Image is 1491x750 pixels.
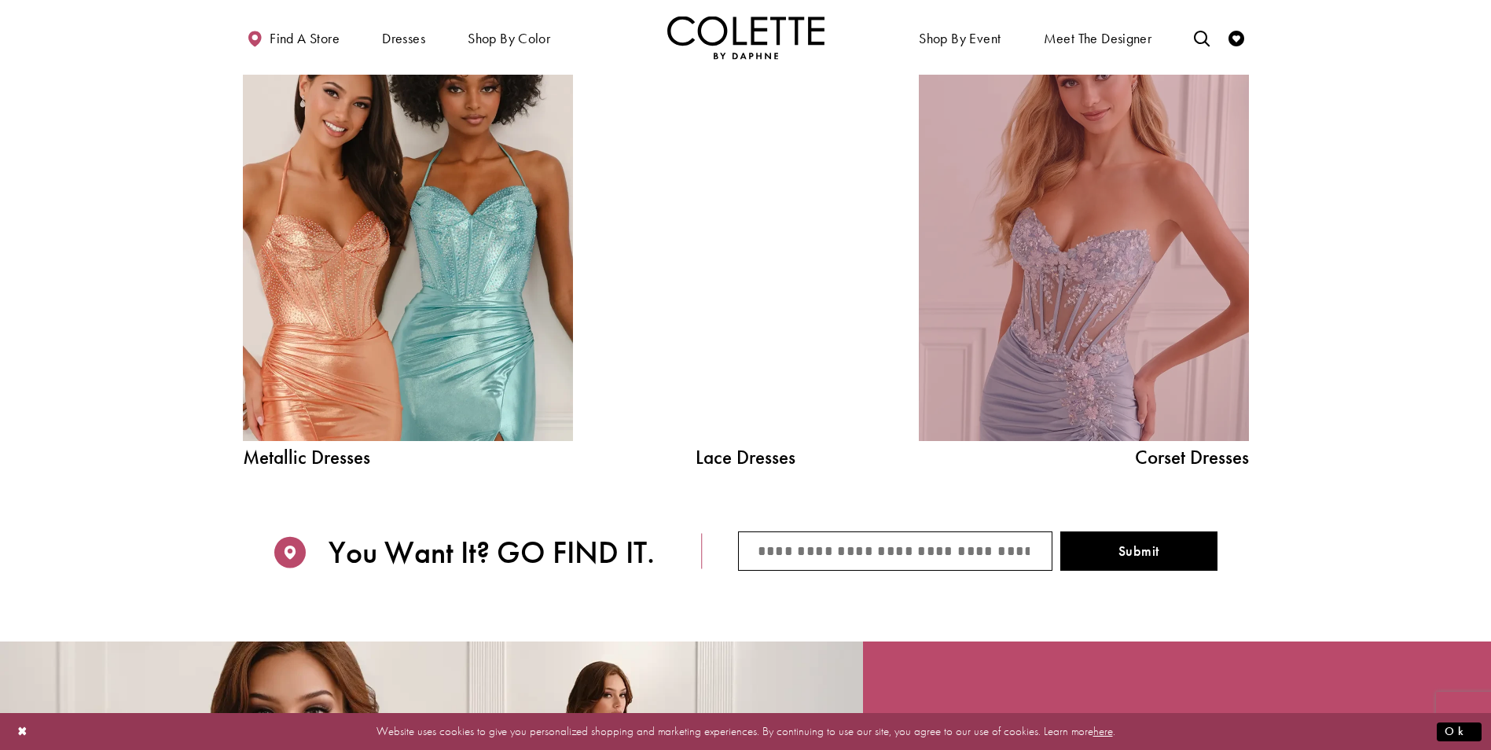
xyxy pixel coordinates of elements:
form: Store Finder Form [702,531,1249,571]
a: Metallic Dresses Related Link [243,24,573,441]
span: Corset Dresses [919,447,1249,467]
span: Dresses [382,31,425,46]
span: Shop by color [468,31,550,46]
span: Meet the designer [1044,31,1152,46]
a: here [1093,723,1113,739]
a: Corset Dress Spring 2026 collection Related Link [919,24,1249,441]
p: Website uses cookies to give you personalized shopping and marketing experiences. By continuing t... [113,721,1378,742]
a: Check Wishlist [1225,16,1248,59]
span: Find a store [270,31,340,46]
a: Lace Dresses [628,447,864,467]
img: Colette by Daphne [667,16,824,59]
button: Close Dialog [9,718,36,745]
a: Visit Home Page [667,16,824,59]
span: Shop By Event [915,16,1004,59]
input: City/State/ZIP code [738,531,1052,571]
span: Shop by color [464,16,554,59]
a: Toggle search [1190,16,1214,59]
a: Meet the designer [1040,16,1156,59]
span: Metallic Dresses [243,447,573,467]
span: Shop By Event [919,31,1001,46]
span: Dresses [378,16,429,59]
button: Submit Dialog [1437,722,1482,741]
span: You Want It? GO FIND IT. [329,535,655,571]
button: Submit [1060,531,1217,571]
a: Find a store [243,16,343,59]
